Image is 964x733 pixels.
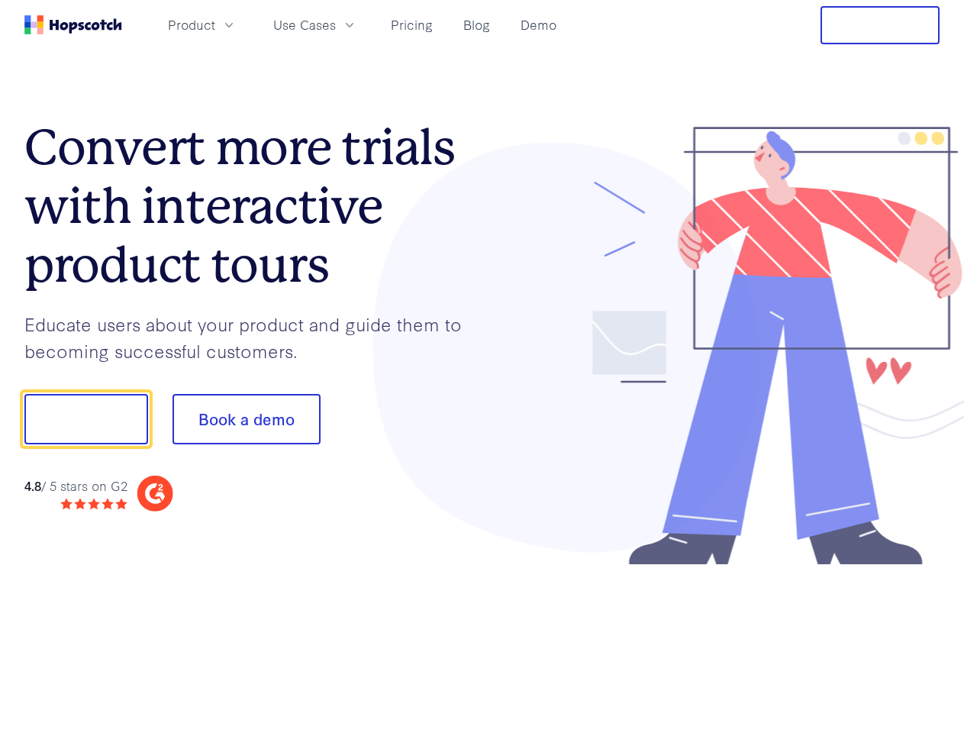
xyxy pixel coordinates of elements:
[24,311,482,363] p: Educate users about your product and guide them to becoming successful customers.
[457,12,496,37] a: Blog
[168,15,215,34] span: Product
[24,118,482,294] h1: Convert more trials with interactive product tours
[159,12,246,37] button: Product
[273,15,336,34] span: Use Cases
[24,476,127,496] div: / 5 stars on G2
[821,6,940,44] button: Free Trial
[514,12,563,37] a: Demo
[385,12,439,37] a: Pricing
[24,394,148,444] button: Show me!
[264,12,366,37] button: Use Cases
[172,394,321,444] button: Book a demo
[24,15,122,34] a: Home
[24,476,41,494] strong: 4.8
